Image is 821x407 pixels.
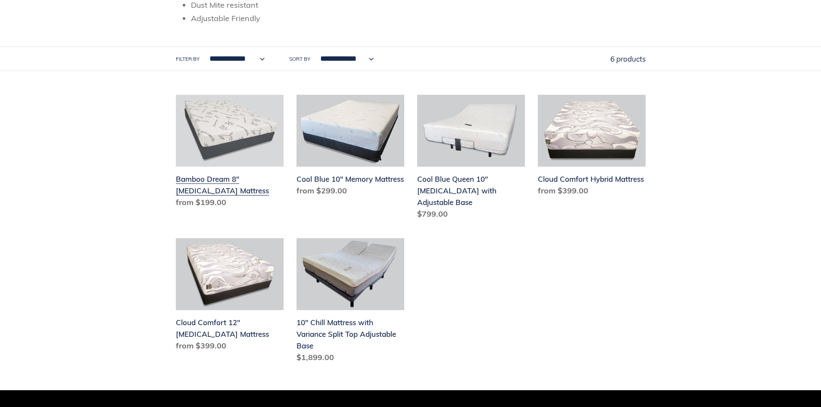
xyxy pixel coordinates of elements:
[289,55,310,63] label: Sort by
[176,238,284,355] a: Cloud Comfort 12" Memory Foam Mattress
[610,54,646,63] span: 6 products
[297,95,404,200] a: Cool Blue 10" Memory Mattress
[297,238,404,367] a: 10" Chill Mattress with Variance Split Top Adjustable Base
[417,95,525,223] a: Cool Blue Queen 10" Memory Foam with Adjustable Base
[538,95,646,200] a: Cloud Comfort Hybrid Mattress
[191,12,646,24] li: Adjustable Friendly
[176,55,200,63] label: Filter by
[176,95,284,211] a: Bamboo Dream 8" Memory Foam Mattress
